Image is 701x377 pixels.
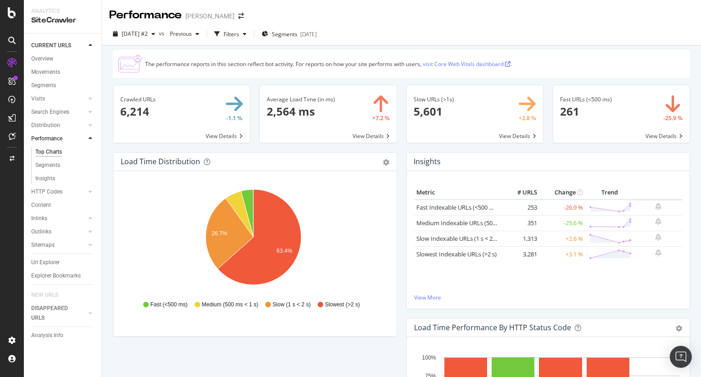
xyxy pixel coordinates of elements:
div: DISAPPEARED URLS [31,304,78,323]
button: Filters [211,27,250,41]
a: Top Charts [35,147,95,157]
div: Outlinks [31,227,51,237]
a: Content [31,200,95,210]
span: vs [159,29,166,37]
a: Analysis Info [31,331,95,340]
div: Sitemaps [31,240,55,250]
text: 63.4% [277,248,292,254]
span: Medium (500 ms < 1 s) [202,301,258,309]
a: Outlinks [31,227,86,237]
div: gear [676,325,682,332]
a: CURRENT URLS [31,41,86,50]
th: Metric [414,186,503,200]
div: Url Explorer [31,258,60,267]
span: Slowest (>2 s) [325,301,360,309]
div: bell-plus [655,218,662,225]
h4: Insights [414,155,441,168]
div: Insights [35,174,55,183]
button: Previous [166,27,203,41]
div: Filters [224,30,239,38]
a: Url Explorer [31,258,95,267]
img: CjTTJyXI.png [118,55,141,72]
a: Segments [31,81,95,90]
a: Overview [31,54,95,64]
div: Analytics [31,7,94,15]
div: Load Time Performance by HTTP Status Code [414,323,571,332]
text: 100% [422,355,436,361]
div: Movements [31,67,60,77]
a: DISAPPEARED URLS [31,304,86,323]
div: bell-plus [655,249,662,256]
span: 2025 Oct. 13th #2 [122,30,148,38]
div: bell-plus [655,233,662,241]
div: Inlinks [31,214,47,223]
td: 253 [503,200,539,216]
a: Explorer Bookmarks [31,271,95,281]
td: 351 [503,215,539,231]
div: arrow-right-arrow-left [238,13,244,19]
div: [PERSON_NAME] [185,11,235,21]
div: Segments [31,81,56,90]
td: 1,313 [503,231,539,246]
td: -26.9 % [539,200,585,216]
div: Visits [31,94,45,104]
div: Content [31,200,51,210]
a: Inlinks [31,214,86,223]
span: Previous [166,30,192,38]
th: Trend [585,186,634,200]
div: SiteCrawler [31,15,94,26]
div: bell-plus [655,203,662,210]
div: CURRENT URLS [31,41,71,50]
div: gear [383,159,389,166]
a: Insights [35,174,95,183]
svg: A chart. [121,186,386,292]
button: Segments[DATE] [258,27,320,41]
a: Slowest Indexable URLs (>2 s) [416,250,497,258]
a: visit Core Web Vitals dashboard . [423,60,512,68]
button: [DATE] #2 [109,27,159,41]
div: [DATE] [300,30,317,38]
a: Fast Indexable URLs (<500 ms) [416,203,499,211]
text: 26.7% [212,230,227,237]
div: Segments [35,161,60,170]
a: NEW URLS [31,290,67,300]
td: -25.6 % [539,215,585,231]
div: Search Engines [31,107,69,117]
div: HTTP Codes [31,187,62,197]
a: Slow Indexable URLs (1 s < 2 s) [416,234,499,243]
th: Change [539,186,585,200]
a: View More [414,294,683,301]
th: # URLS [503,186,539,200]
a: Performance [31,134,86,144]
td: 3,281 [503,246,539,262]
a: Search Engines [31,107,86,117]
a: Distribution [31,121,86,130]
div: The performance reports in this section reflect bot activity. For reports on how your site perfor... [145,60,512,68]
a: Medium Indexable URLs (500 ms < 1 s) [416,219,521,227]
span: Segments [272,30,297,38]
td: +3.1 % [539,246,585,262]
div: Load Time Distribution [121,157,200,166]
div: NEW URLS [31,290,58,300]
div: Open Intercom Messenger [670,346,692,368]
div: Performance [31,134,62,144]
span: Slow (1 s < 2 s) [273,301,311,309]
div: Performance [109,7,182,23]
div: Explorer Bookmarks [31,271,81,281]
div: Overview [31,54,53,64]
a: Visits [31,94,86,104]
div: Top Charts [35,147,62,157]
a: Segments [35,161,95,170]
td: +2.6 % [539,231,585,246]
div: Distribution [31,121,60,130]
span: Fast (<500 ms) [151,301,188,309]
a: Movements [31,67,95,77]
div: Analysis Info [31,331,63,340]
a: HTTP Codes [31,187,86,197]
a: Sitemaps [31,240,86,250]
